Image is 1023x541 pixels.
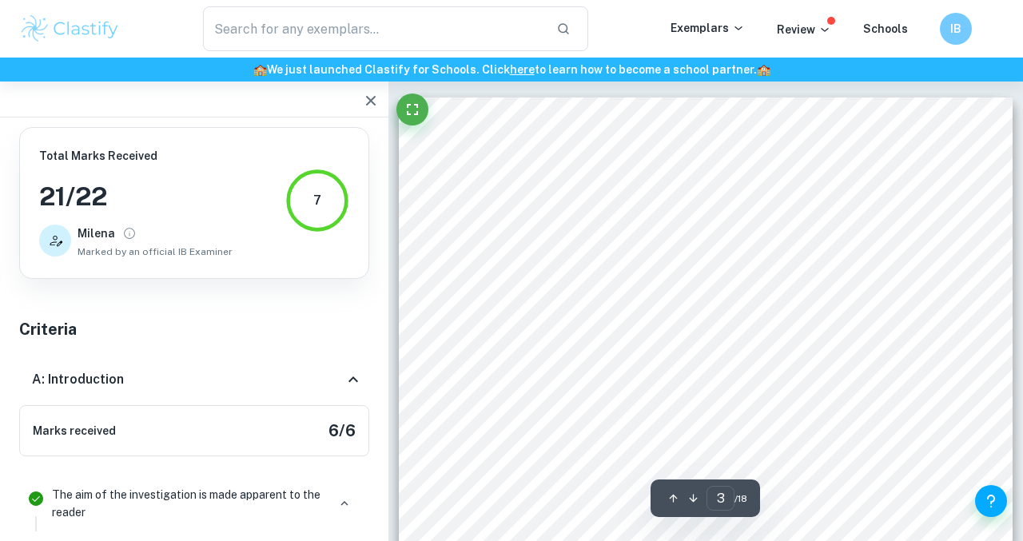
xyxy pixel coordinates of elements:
[652,462,744,476] span: Session: [DATE]
[481,321,930,340] span: An investigation into the effect of anchoring bias on judgment
[609,414,802,428] span: Subject: Psychology Higher Level
[328,419,356,443] h5: 6 / 6
[757,63,770,76] span: 🏫
[975,485,1007,517] button: Help and Feedback
[575,252,835,272] span: Psychology Internal Assessment
[510,63,535,76] a: here
[777,21,831,38] p: Review
[33,422,116,440] h6: Marks received
[734,491,747,506] span: / 18
[39,147,233,165] h6: Total Marks Received
[947,20,965,38] h6: IB
[396,93,428,125] button: Fullscreen
[671,19,745,37] p: Exemplars
[19,354,369,405] div: A: Introduction
[631,352,782,370] span: and decision-making
[19,13,121,45] img: Clastify logo
[39,177,233,216] h3: 21 / 22
[940,13,972,45] button: IB
[3,61,1020,78] h6: We just launched Clastify for Schools. Click to learn how to become a school partner.
[19,317,369,341] h5: Criteria
[118,222,141,245] button: View full profile
[313,191,321,210] div: 7
[595,438,753,452] span: Date of Submission: [DATE]
[26,489,46,508] svg: Correct
[78,225,115,242] h6: Milena
[52,486,327,521] p: The aim of the investigation is made apparent to the reader
[253,63,267,76] span: 🏫
[203,6,543,51] input: Search for any exemplars...
[32,370,124,389] h6: A: Introduction
[78,245,233,259] span: Marked by an official IB Examiner
[863,22,908,35] a: Schools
